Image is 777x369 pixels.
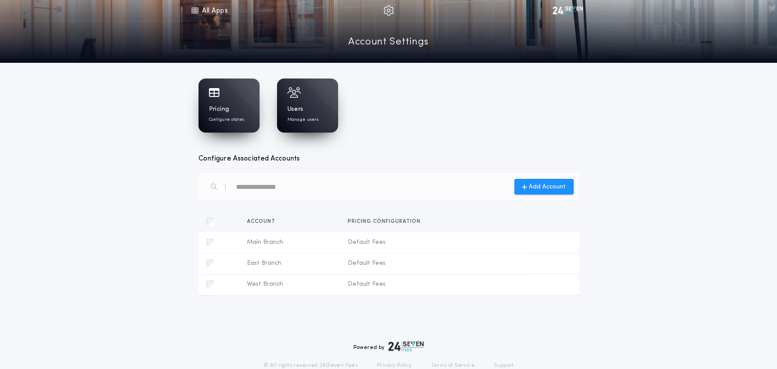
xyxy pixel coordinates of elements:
[348,219,424,224] span: Pricing configuration
[377,362,412,369] a: Privacy Policy
[383,5,394,16] img: img
[247,219,279,224] span: Account
[199,79,260,133] a: PricingConfigure states
[348,238,523,247] span: Default Fees
[514,179,574,195] button: Add Account
[348,259,523,268] span: Default Fees
[288,105,304,114] h1: Users
[288,116,318,123] p: Manage users
[209,105,229,114] h1: Pricing
[553,6,583,15] img: vs-icon
[431,362,475,369] a: Terms of Service
[348,280,523,289] span: Default Fees
[388,341,424,352] img: logo
[264,362,358,369] p: © All rights reserved. 24|Seven Fees
[199,154,579,164] h3: Configure Associated Accounts
[209,116,244,123] p: Configure states
[247,259,334,268] span: East Branch
[247,238,334,247] span: Main Branch
[353,341,424,352] div: Powered by
[247,280,334,289] span: West Branch
[529,182,566,191] span: Add Account
[348,35,429,50] a: Account Settings
[494,362,513,369] a: Support
[277,79,338,133] a: UsersManage users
